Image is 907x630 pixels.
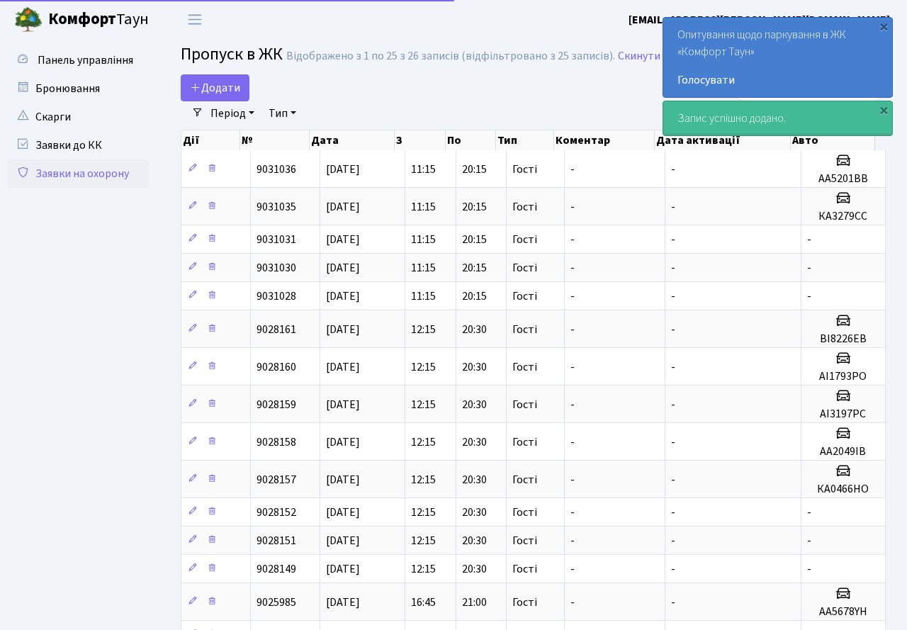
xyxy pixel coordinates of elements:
span: 20:30 [462,561,487,577]
span: Гості [512,563,537,575]
span: 12:15 [411,472,436,488]
span: [DATE] [326,561,360,577]
span: [DATE] [326,472,360,488]
span: - [570,359,575,375]
span: 12:15 [411,359,436,375]
button: Переключити навігацію [177,8,213,31]
span: 20:30 [462,472,487,488]
span: 9028159 [257,397,296,412]
span: [DATE] [326,199,360,215]
span: [DATE] [326,322,360,337]
span: - [671,232,675,247]
span: 9031030 [257,260,296,276]
span: - [570,397,575,412]
span: 9031031 [257,232,296,247]
span: 12:15 [411,505,436,520]
span: - [671,260,675,276]
span: [DATE] [326,232,360,247]
span: [DATE] [326,397,360,412]
span: - [570,533,575,549]
span: [DATE] [326,288,360,304]
span: Гості [512,324,537,335]
span: - [807,260,811,276]
span: - [671,595,675,610]
b: Комфорт [48,8,116,30]
span: Пропуск в ЖК [181,42,283,67]
span: 12:15 [411,397,436,412]
span: - [671,288,675,304]
span: 20:15 [462,260,487,276]
span: - [807,232,811,247]
span: - [671,472,675,488]
th: Коментар [554,130,655,150]
span: - [570,505,575,520]
span: - [671,359,675,375]
span: - [671,434,675,450]
span: 20:15 [462,199,487,215]
span: Гості [512,535,537,546]
a: Голосувати [677,72,878,89]
th: Дії [181,130,240,150]
span: 20:15 [462,232,487,247]
span: - [570,199,575,215]
th: Дата активації [655,130,791,150]
span: - [671,322,675,337]
span: [DATE] [326,595,360,610]
h5: АІ3197РС [807,407,879,421]
span: [DATE] [326,359,360,375]
h5: ВІ8226ЕВ [807,332,879,346]
span: 12:15 [411,434,436,450]
a: Заявки до КК [7,131,149,159]
span: [DATE] [326,162,360,177]
span: 11:15 [411,199,436,215]
span: - [671,533,675,549]
a: Скарги [7,103,149,131]
span: 20:30 [462,322,487,337]
span: 9031036 [257,162,296,177]
span: Гості [512,399,537,410]
span: - [570,232,575,247]
h5: КА3279СС [807,210,879,223]
span: [DATE] [326,533,360,549]
span: - [570,288,575,304]
span: 9025985 [257,595,296,610]
span: Гості [512,164,537,175]
span: - [671,505,675,520]
th: Дата [310,130,395,150]
a: [EMAIL_ADDRESS][PERSON_NAME][DOMAIN_NAME] [629,11,890,28]
span: 11:15 [411,232,436,247]
span: Панель управління [38,52,133,68]
span: - [807,505,811,520]
span: 20:30 [462,505,487,520]
span: Гості [512,291,537,302]
span: Гості [512,474,537,485]
span: - [671,162,675,177]
span: - [671,199,675,215]
span: 12:15 [411,322,436,337]
span: [DATE] [326,505,360,520]
span: [DATE] [326,434,360,450]
h5: АА5201ВВ [807,172,879,186]
span: 20:30 [462,359,487,375]
img: logo.png [14,6,43,34]
span: - [570,561,575,577]
th: По [446,130,497,150]
th: № [240,130,310,150]
div: Опитування щодо паркування в ЖК «Комфорт Таун» [663,18,892,97]
span: - [807,288,811,304]
th: З [395,130,446,150]
span: - [807,561,811,577]
span: Гості [512,507,537,518]
h5: АА5678YH [807,605,879,619]
span: 20:30 [462,397,487,412]
span: Гості [512,597,537,608]
span: Гості [512,361,537,373]
b: [EMAIL_ADDRESS][PERSON_NAME][DOMAIN_NAME] [629,12,890,28]
span: 9028152 [257,505,296,520]
span: Додати [190,80,240,96]
span: 9028160 [257,359,296,375]
span: [DATE] [326,260,360,276]
span: 9028161 [257,322,296,337]
span: Таун [48,8,149,32]
span: 12:15 [411,533,436,549]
